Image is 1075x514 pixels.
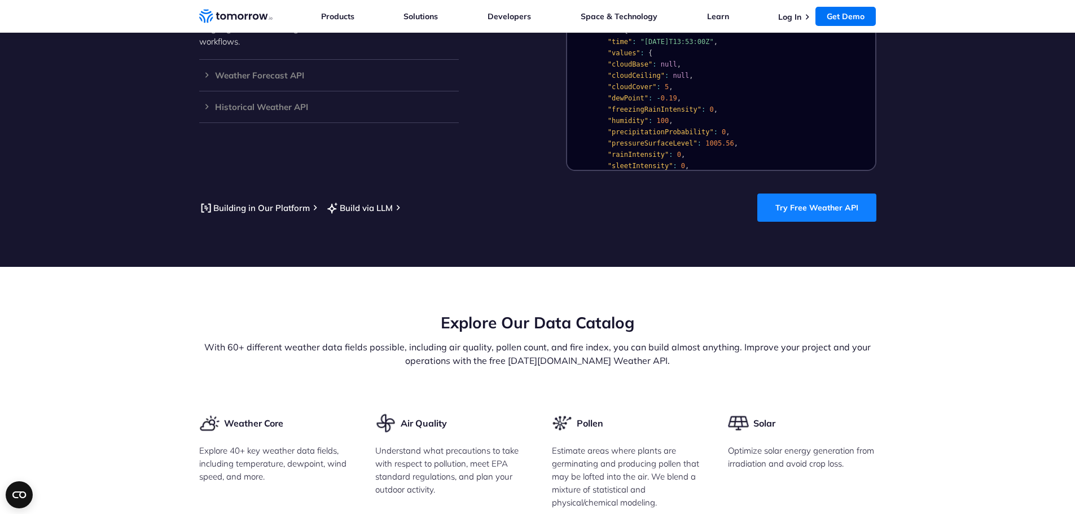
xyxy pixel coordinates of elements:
span: : [664,72,668,80]
a: Products [321,11,354,21]
span: : [656,83,660,91]
a: Log In [778,12,801,22]
span: "cloudBase" [607,60,652,68]
span: "freezingRainIntensity" [607,106,701,113]
span: "cloudCover" [607,83,656,91]
span: { [624,27,628,34]
span: 0 [722,128,726,136]
span: - [656,94,660,102]
span: , [669,117,673,125]
span: null [673,72,689,80]
a: Space & Technology [581,11,657,21]
span: : [648,117,652,125]
a: Build via LLM [326,201,393,215]
span: "cloudCeiling" [607,72,664,80]
span: "pressureSurfaceLevel" [607,139,697,147]
span: 100 [656,117,669,125]
span: , [677,60,681,68]
a: Building in Our Platform [199,201,310,215]
p: Explore 40+ key weather data fields, including temperature, dewpoint, wind speed, and more. [199,444,348,483]
p: Estimate areas where plants are germinating and producing pollen that may be lofted into the air.... [552,444,700,509]
span: : [648,94,652,102]
a: Home link [199,8,273,25]
span: 0 [709,106,713,113]
span: "values" [607,49,640,57]
span: "dewPoint" [607,94,648,102]
a: Solutions [403,11,438,21]
span: , [713,106,717,113]
span: "sleetIntensity" [607,162,673,170]
h3: Weather Forecast API [199,71,459,80]
span: : [616,27,620,34]
h3: Weather Core [224,417,283,429]
span: , [681,151,685,159]
h3: Air Quality [401,417,447,429]
span: 1005.56 [705,139,734,147]
span: "humidity" [607,117,648,125]
span: , [713,38,717,46]
p: Optimize solar energy generation from irradiation and avoid crop loss. [728,444,876,470]
span: , [689,72,693,80]
span: "[DATE]T13:53:00Z" [640,38,713,46]
span: 0 [677,151,681,159]
p: Understand what precautions to take with respect to pollution, meet EPA standard regulations, and... [375,444,524,496]
span: : [697,139,701,147]
span: , [685,162,689,170]
span: 5 [664,83,668,91]
span: , [734,139,738,147]
a: Developers [488,11,531,21]
span: , [726,128,730,136]
span: "time" [607,38,631,46]
span: : [652,60,656,68]
a: Learn [707,11,729,21]
span: "data" [591,27,615,34]
span: "precipitationProbability" [607,128,713,136]
span: : [669,151,673,159]
span: : [632,38,636,46]
span: { [648,49,652,57]
span: : [701,106,705,113]
span: "rainIntensity" [607,151,668,159]
span: , [677,94,681,102]
span: 0 [681,162,685,170]
a: Get Demo [815,7,876,26]
span: : [713,128,717,136]
a: Try Free Weather API [757,194,876,222]
h3: Historical Weather API [199,103,459,111]
span: null [660,60,677,68]
p: With 60+ different weather data fields possible, including air quality, pollen count, and fire in... [199,340,876,367]
h2: Explore Our Data Catalog [199,312,876,333]
h3: Pollen [577,417,603,429]
span: : [673,162,677,170]
button: Open CMP widget [6,481,33,508]
h3: Solar [753,417,775,429]
span: 0.19 [660,94,677,102]
span: , [669,83,673,91]
span: : [640,49,644,57]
